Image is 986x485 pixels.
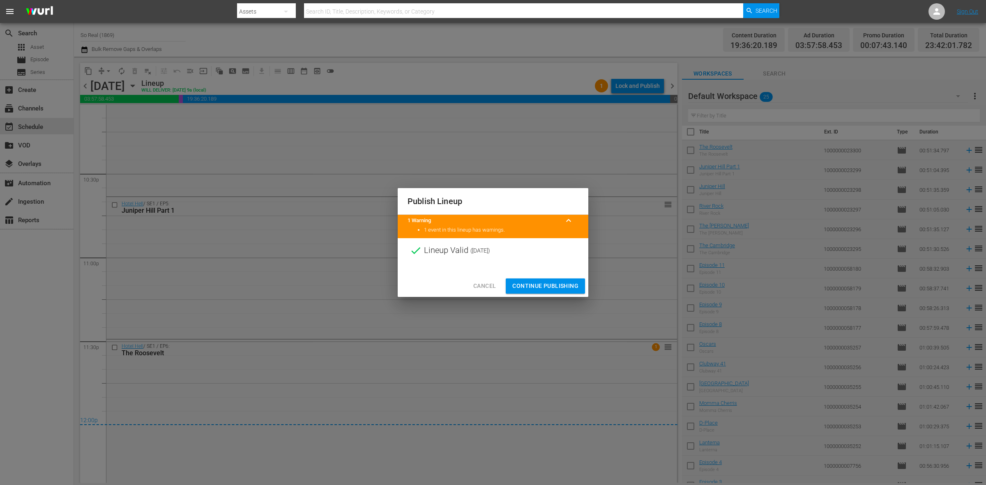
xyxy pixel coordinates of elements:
span: ( [DATE] ) [470,244,490,257]
img: ans4CAIJ8jUAAAAAAAAAAAAAAAAAAAAAAAAgQb4GAAAAAAAAAAAAAAAAAAAAAAAAJMjXAAAAAAAAAAAAAAAAAAAAAAAAgAT5G... [20,2,59,21]
span: keyboard_arrow_up [564,216,574,225]
button: keyboard_arrow_up [559,211,578,230]
button: Continue Publishing [506,278,585,294]
span: Search [756,3,777,18]
div: Lineup Valid [398,238,588,263]
span: Continue Publishing [512,281,578,291]
span: Cancel [473,281,496,291]
li: 1 event in this lineup has warnings. [424,226,578,234]
a: Sign Out [957,8,978,15]
h2: Publish Lineup [408,195,578,208]
button: Cancel [467,278,502,294]
span: menu [5,7,15,16]
title: 1 Warning [408,217,559,225]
